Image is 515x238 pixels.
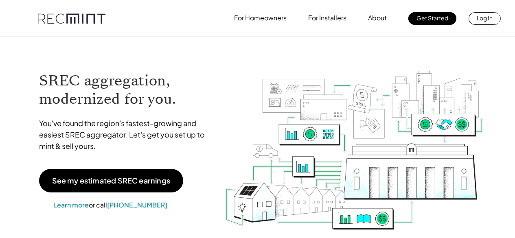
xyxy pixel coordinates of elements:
[416,12,448,24] p: Get Started
[39,169,183,192] a: See my estimated SREC earnings
[368,12,387,24] p: About
[408,12,456,25] a: Get Started
[308,12,346,24] p: For Installers
[52,177,170,184] p: See my estimated SREC earnings
[469,12,501,25] a: Log In
[39,118,213,152] p: You've found the region's fastest-growing and easiest SREC aggregator. Let's get you set up to mi...
[477,12,493,24] p: Log In
[107,201,167,209] a: [PHONE_NUMBER]
[89,201,107,209] span: or call
[224,49,484,232] img: RECmint value cycle
[234,12,287,24] p: For Homeowners
[39,72,213,108] h1: SREC aggregation, modernized for you.
[53,201,89,209] a: Learn more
